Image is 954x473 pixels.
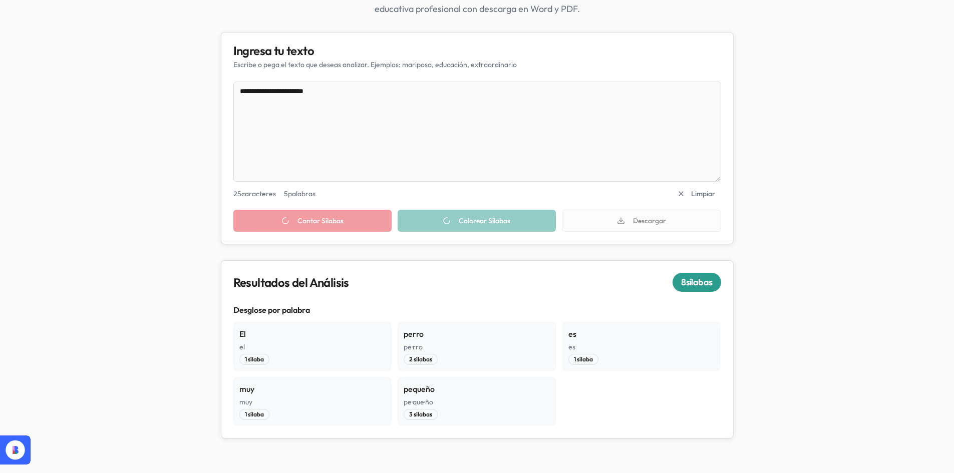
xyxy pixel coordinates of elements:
[404,342,550,352] div: pe·rro
[239,354,269,365] div: 1 sílaba
[568,342,715,352] div: es
[568,328,715,340] div: es
[239,383,386,395] div: muy
[404,383,550,395] div: pequeño
[239,342,386,352] div: el
[404,397,550,407] div: pe·que·ño
[233,276,349,288] span: Resultados del Análisis
[404,328,550,340] div: perro
[284,189,315,199] span: 5 palabras
[404,409,438,420] div: 3 sílabas
[233,189,276,199] span: 25 caracteres
[239,397,386,407] div: muy
[233,60,721,70] div: Escribe o pega el texto que deseas analizar. Ejemplos: mariposa, educación, extraordinario
[233,45,721,57] div: Ingresa tu texto
[239,409,269,420] div: 1 sílaba
[671,186,721,202] button: Limpiar
[673,273,721,292] div: 8 sílabas
[404,354,438,365] div: 2 sílabas
[239,328,386,340] div: El
[233,304,721,316] h3: Desglose por palabra
[568,354,598,365] div: 1 sílaba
